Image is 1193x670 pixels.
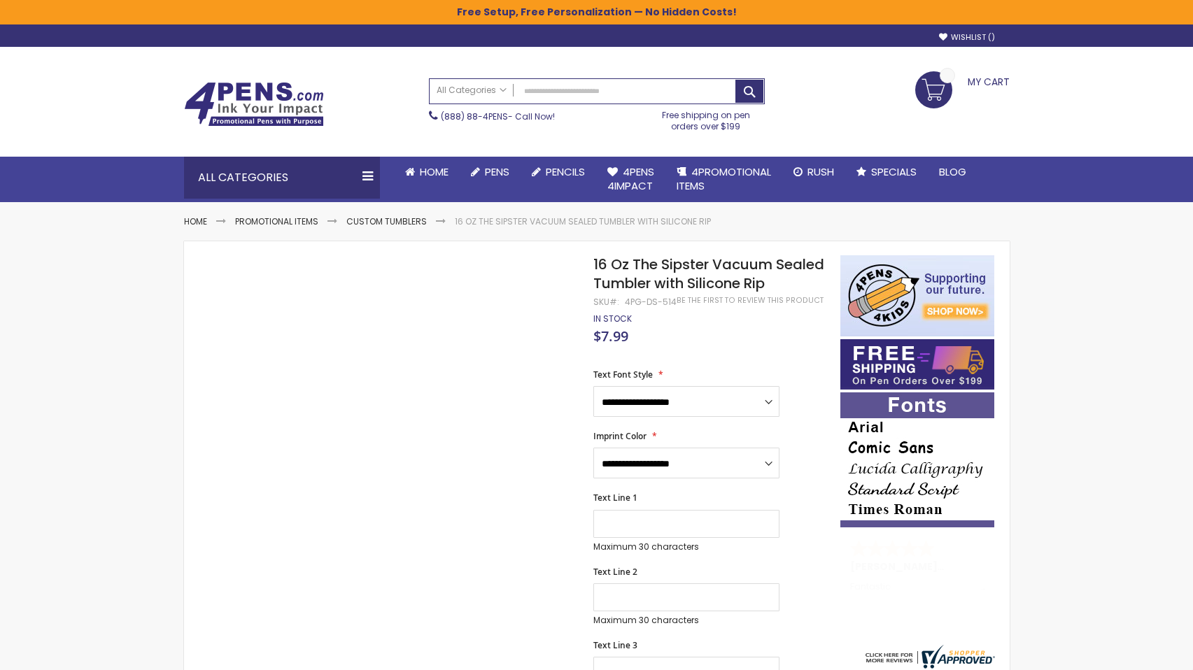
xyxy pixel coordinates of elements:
[184,215,207,227] a: Home
[593,296,619,308] strong: SKU
[346,215,427,227] a: Custom Tumblers
[677,164,771,193] span: 4PROMOTIONAL ITEMS
[485,164,509,179] span: Pens
[593,255,824,293] span: 16 Oz The Sipster Vacuum Sealed Tumbler with Silicone Rip
[593,430,647,442] span: Imprint Color
[441,111,555,122] span: - Call Now!
[593,615,779,626] p: Maximum 30 characters
[593,492,637,504] span: Text Line 1
[441,111,508,122] a: (888) 88-4PENS
[521,157,596,187] a: Pencils
[430,79,514,102] a: All Categories
[593,313,632,325] span: In stock
[939,164,966,179] span: Blog
[593,369,653,380] span: Text Font Style
[840,339,994,390] img: Free shipping on orders over $199
[665,157,782,202] a: 4PROMOTIONALITEMS
[871,164,917,179] span: Specials
[593,566,637,578] span: Text Line 2
[460,157,521,187] a: Pens
[596,157,665,202] a: 4Pens4impact
[184,82,324,127] img: 4Pens Custom Pens and Promotional Products
[845,157,928,187] a: Specials
[593,327,628,345] span: $7.99
[593,313,632,325] div: Availability
[625,297,677,308] div: 4PG-DS-514
[420,164,449,179] span: Home
[647,104,765,132] div: Free shipping on pen orders over $199
[939,32,995,43] a: Wishlist
[455,216,711,227] li: 16 Oz The Sipster Vacuum Sealed Tumbler with Silicone Rip
[607,164,654,193] span: 4Pens 4impact
[394,157,460,187] a: Home
[184,157,380,199] div: All Categories
[593,639,637,651] span: Text Line 3
[807,164,834,179] span: Rush
[862,645,995,669] img: 4pens.com widget logo
[437,85,507,96] span: All Categories
[840,255,994,336] img: 4pens 4 kids
[850,559,943,573] span: [PERSON_NAME]
[850,582,986,592] div: Fantastic
[677,295,824,306] a: Be the first to review this product
[928,157,977,187] a: Blog
[546,164,585,179] span: Pencils
[235,215,318,227] a: Promotional Items
[593,541,779,553] p: Maximum 30 characters
[782,157,845,187] a: Rush
[840,392,994,527] img: font-personalization-examples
